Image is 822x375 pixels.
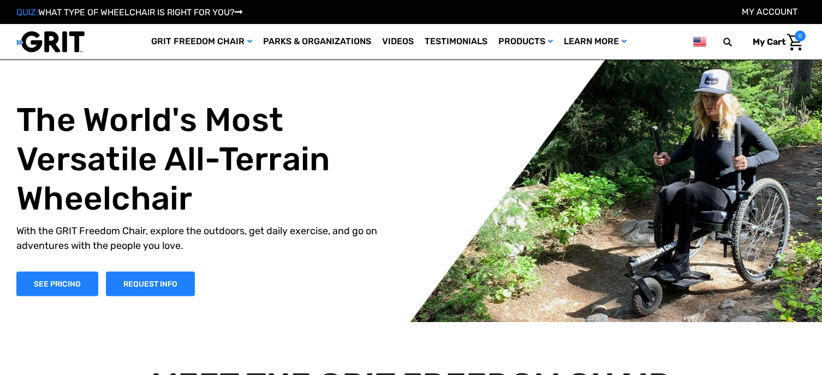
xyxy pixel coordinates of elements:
a: Slide number 1, Request Information [106,271,195,296]
input: Search [728,31,744,53]
a: QUIZ:WHAT TYPE OF WHEELCHAIR IS RIGHT FOR YOU? [16,7,242,17]
a: Cart with 0 items [744,31,806,53]
a: Learn More [558,24,632,59]
a: Products [493,24,558,59]
p: With the GRIT Freedom Chair, explore the outdoors, get daily exercise, and go on adventures with ... [16,223,402,253]
a: Parks & Organizations [258,24,377,59]
h1: The World's Most Versatile All-Terrain Wheelchair [16,100,402,218]
span: 0 [795,31,806,41]
a: Videos [377,24,419,59]
img: GRIT All-Terrain Wheelchair and Mobility Equipment [16,31,85,53]
a: Testimonials [419,24,493,59]
a: Account [742,7,797,17]
img: us.png [693,35,706,49]
span: QUIZ: [16,7,38,17]
a: GRIT Freedom Chair [146,24,258,59]
span: My Cart [753,37,785,47]
img: Cart [787,34,803,51]
a: Shop Now [16,271,98,296]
